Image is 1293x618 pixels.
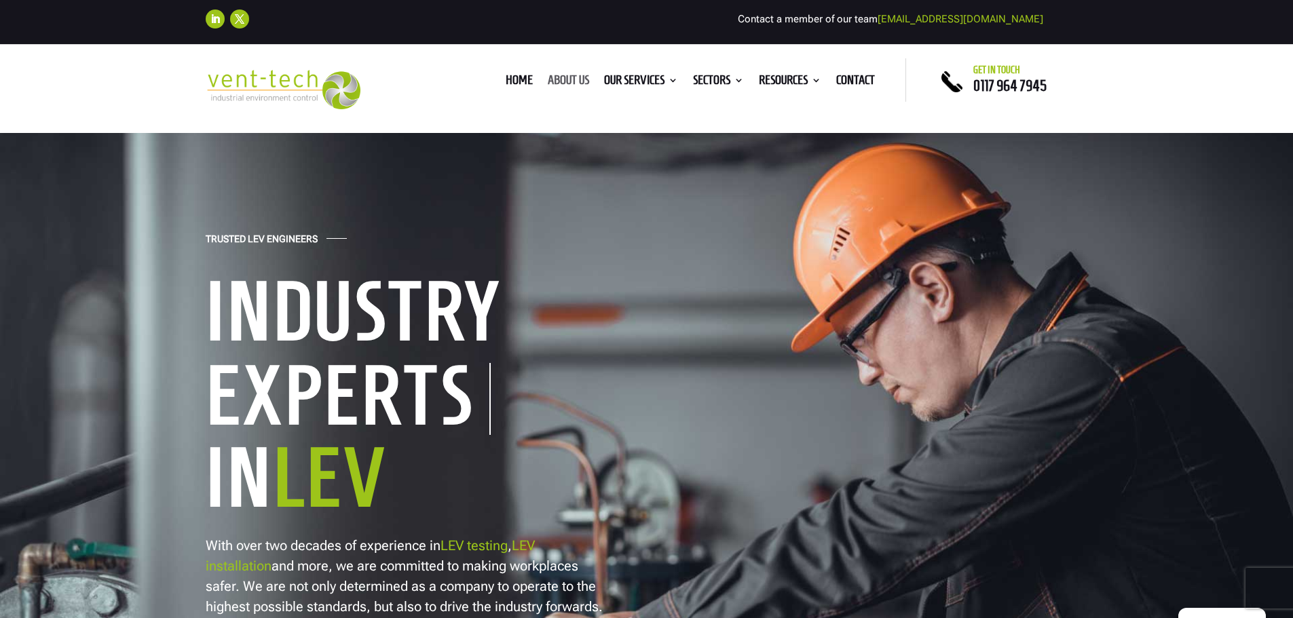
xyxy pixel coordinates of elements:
[206,535,606,617] p: With over two decades of experience in , and more, we are committed to making workplaces safer. W...
[973,77,1047,94] a: 0117 964 7945
[206,70,361,110] img: 2023-09-27T08_35_16.549ZVENT-TECH---Clear-background
[548,75,589,90] a: About us
[206,435,626,527] h1: In
[206,537,535,574] a: LEV installation
[604,75,678,90] a: Our Services
[206,269,626,361] h1: Industry
[759,75,821,90] a: Resources
[206,233,318,252] h4: Trusted LEV Engineers
[506,75,533,90] a: Home
[878,13,1043,25] a: [EMAIL_ADDRESS][DOMAIN_NAME]
[441,537,508,554] a: LEV testing
[836,75,875,90] a: Contact
[693,75,744,90] a: Sectors
[206,9,225,28] a: Follow on LinkedIn
[273,433,388,522] span: LEV
[973,64,1020,75] span: Get in touch
[206,363,491,435] h1: Experts
[230,9,249,28] a: Follow on X
[738,13,1043,25] span: Contact a member of our team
